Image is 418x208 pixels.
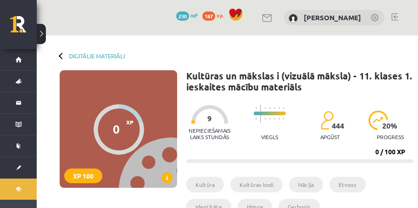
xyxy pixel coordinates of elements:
[289,177,323,192] li: Nācija
[256,107,256,109] img: icon-short-line-57e1e144782c952c97e751825c79c345078a6d821885a25fce030b3d8c18986b.svg
[283,107,284,109] img: icon-short-line-57e1e144782c952c97e751825c79c345078a6d821885a25fce030b3d8c18986b.svg
[261,134,278,140] p: Viegls
[126,119,134,125] span: XP
[320,111,334,130] img: students-c634bb4e5e11cddfef0936a35e636f08e4e9abd3cc4e673bd6f9a4125e45ecb1.svg
[190,11,198,19] span: mP
[265,118,266,120] img: icon-short-line-57e1e144782c952c97e751825c79c345078a6d821885a25fce030b3d8c18986b.svg
[274,118,275,120] img: icon-short-line-57e1e144782c952c97e751825c79c345078a6d821885a25fce030b3d8c18986b.svg
[176,11,189,21] span: 230
[207,114,212,123] span: 9
[10,16,37,39] a: Rīgas 1. Tālmācības vidusskola
[332,122,344,130] span: 444
[265,107,266,109] img: icon-short-line-57e1e144782c952c97e751825c79c345078a6d821885a25fce030b3d8c18986b.svg
[329,177,366,192] li: Etnoss
[304,13,361,22] a: [PERSON_NAME]
[217,11,223,19] span: xp
[269,107,270,109] img: icon-short-line-57e1e144782c952c97e751825c79c345078a6d821885a25fce030b3d8c18986b.svg
[256,118,256,120] img: icon-short-line-57e1e144782c952c97e751825c79c345078a6d821885a25fce030b3d8c18986b.svg
[274,107,275,109] img: icon-short-line-57e1e144782c952c97e751825c79c345078a6d821885a25fce030b3d8c18986b.svg
[320,134,340,140] p: apgūst
[269,118,270,120] img: icon-short-line-57e1e144782c952c97e751825c79c345078a6d821885a25fce030b3d8c18986b.svg
[113,122,120,136] div: 0
[202,11,215,21] span: 187
[377,134,404,140] p: progress
[279,107,279,109] img: icon-short-line-57e1e144782c952c97e751825c79c345078a6d821885a25fce030b3d8c18986b.svg
[230,177,283,192] li: Kultūras kodi
[283,118,284,120] img: icon-short-line-57e1e144782c952c97e751825c79c345078a6d821885a25fce030b3d8c18986b.svg
[368,111,388,130] img: icon-progress-161ccf0a02000e728c5f80fcf4c31c7af3da0e1684b2b1d7c360e028c24a22f1.svg
[64,169,102,183] div: XP 100
[186,70,413,92] h1: Kultūras un mākslas i (vizuālā māksla) - 11. klases 1. ieskaites mācību materiāls
[69,52,125,59] a: Digitālie materiāli
[202,11,227,19] a: 187 xp
[279,118,279,120] img: icon-short-line-57e1e144782c952c97e751825c79c345078a6d821885a25fce030b3d8c18986b.svg
[186,177,224,192] li: Kultūra
[260,105,261,123] img: icon-long-line-d9ea69661e0d244f92f715978eff75569469978d946b2353a9bb055b3ed8787d.svg
[382,122,398,130] span: 20 %
[289,14,298,23] img: Sandra Letinska
[176,11,198,19] a: 230 mP
[186,127,233,140] p: Nepieciešamais laiks stundās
